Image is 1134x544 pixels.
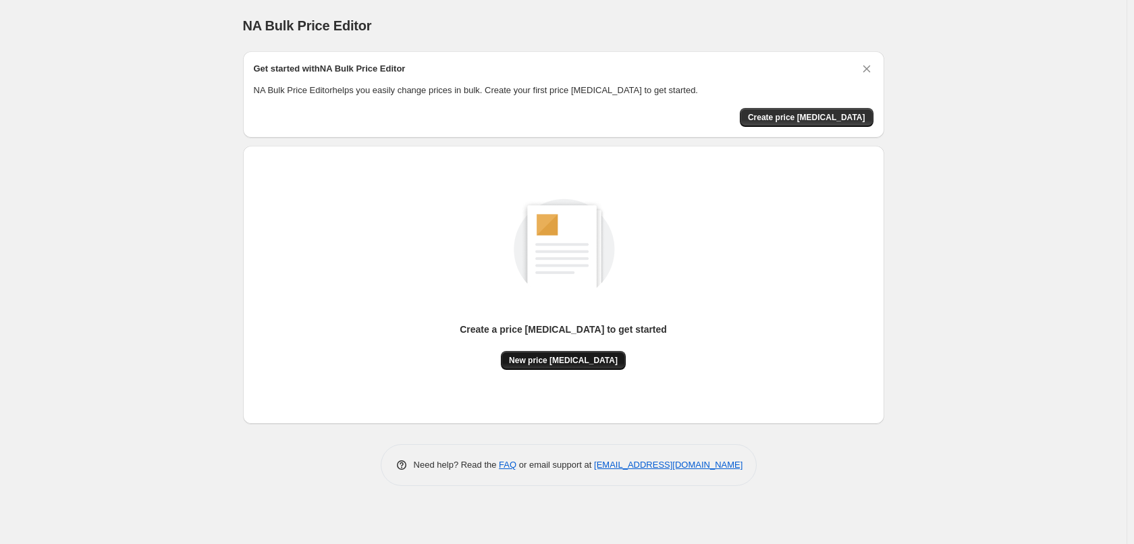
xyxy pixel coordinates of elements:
p: NA Bulk Price Editor helps you easily change prices in bulk. Create your first price [MEDICAL_DAT... [254,84,873,97]
span: New price [MEDICAL_DATA] [509,355,618,366]
span: Create price [MEDICAL_DATA] [748,112,865,123]
button: New price [MEDICAL_DATA] [501,351,626,370]
span: NA Bulk Price Editor [243,18,372,33]
h2: Get started with NA Bulk Price Editor [254,62,406,76]
span: or email support at [516,460,594,470]
p: Create a price [MEDICAL_DATA] to get started [460,323,667,336]
button: Dismiss card [860,62,873,76]
a: [EMAIL_ADDRESS][DOMAIN_NAME] [594,460,742,470]
button: Create price change job [740,108,873,127]
span: Need help? Read the [414,460,500,470]
a: FAQ [499,460,516,470]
